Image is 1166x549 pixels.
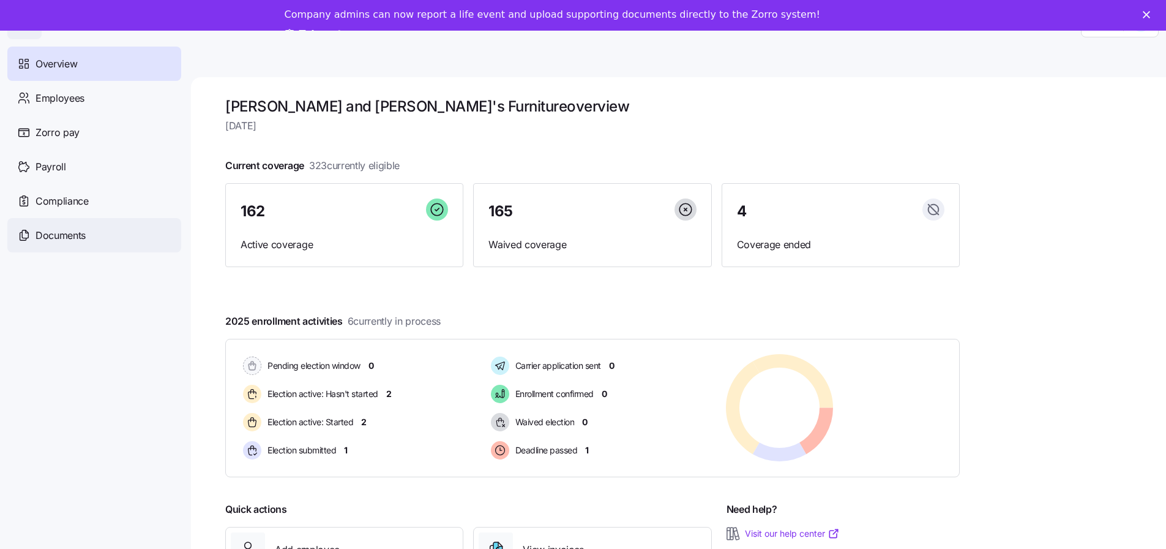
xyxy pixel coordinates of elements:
[7,150,181,184] a: Payroll
[585,444,589,456] span: 1
[361,416,367,428] span: 2
[737,204,747,219] span: 4
[241,204,265,219] span: 162
[225,314,441,329] span: 2025 enrollment activities
[36,228,86,243] span: Documents
[36,56,77,72] span: Overview
[512,444,578,456] span: Deadline passed
[285,28,361,42] a: Take a tour
[512,416,575,428] span: Waived election
[285,9,820,21] div: Company admins can now report a life event and upload supporting documents directly to the Zorro ...
[264,360,361,372] span: Pending election window
[7,115,181,150] a: Zorro pay
[582,416,588,428] span: 0
[609,360,615,372] span: 0
[36,125,80,140] span: Zorro pay
[7,184,181,218] a: Compliance
[488,204,513,219] span: 165
[36,194,89,209] span: Compliance
[225,97,960,116] h1: [PERSON_NAME] and [PERSON_NAME]'s Furniture overview
[745,528,840,540] a: Visit our help center
[368,360,374,372] span: 0
[225,118,960,134] span: [DATE]
[7,47,181,81] a: Overview
[512,388,594,400] span: Enrollment confirmed
[727,502,777,517] span: Need help?
[225,502,287,517] span: Quick actions
[7,218,181,252] a: Documents
[348,314,441,329] span: 6 currently in process
[1143,11,1155,18] div: Close
[737,237,944,252] span: Coverage ended
[225,158,400,173] span: Current coverage
[488,237,696,252] span: Waived coverage
[344,444,348,456] span: 1
[512,360,601,372] span: Carrier application sent
[309,158,400,173] span: 323 currently eligible
[386,388,392,400] span: 2
[7,81,181,115] a: Employees
[36,91,84,106] span: Employees
[36,159,66,175] span: Payroll
[602,388,607,400] span: 0
[241,237,448,252] span: Active coverage
[264,416,353,428] span: Election active: Started
[264,444,336,456] span: Election submitted
[264,388,378,400] span: Election active: Hasn't started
